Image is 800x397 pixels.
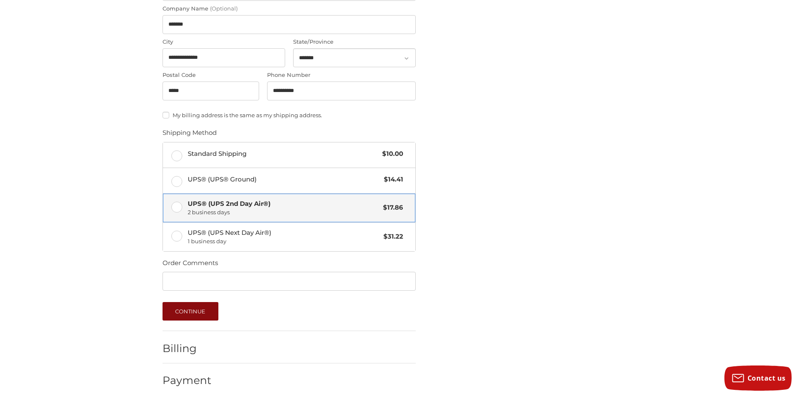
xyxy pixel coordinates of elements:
[163,112,416,118] label: My billing address is the same as my shipping address.
[163,258,218,272] legend: Order Comments
[163,5,416,13] label: Company Name
[163,38,285,46] label: City
[163,302,218,321] button: Continue
[163,71,259,79] label: Postal Code
[379,203,403,213] span: $17.86
[293,38,416,46] label: State/Province
[188,149,378,159] span: Standard Shipping
[188,208,379,217] span: 2 business days
[163,128,217,142] legend: Shipping Method
[163,342,212,355] h2: Billing
[188,228,380,246] span: UPS® (UPS Next Day Air®)
[163,374,212,387] h2: Payment
[380,175,403,184] span: $14.41
[748,373,786,383] span: Contact us
[188,237,380,246] span: 1 business day
[379,232,403,242] span: $31.22
[267,71,416,79] label: Phone Number
[188,199,379,217] span: UPS® (UPS 2nd Day Air®)
[210,5,238,12] small: (Optional)
[724,365,792,391] button: Contact us
[378,149,403,159] span: $10.00
[188,175,380,184] span: UPS® (UPS® Ground)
